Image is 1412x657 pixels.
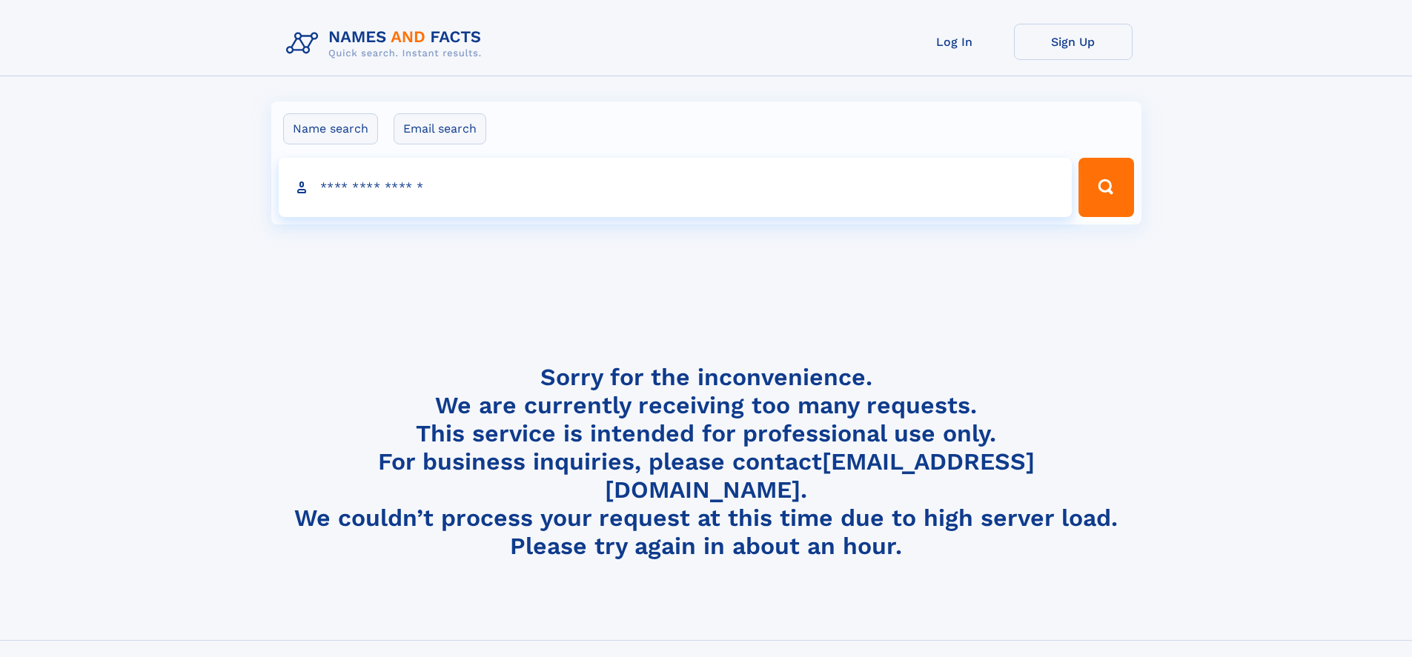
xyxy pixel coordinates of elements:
[1014,24,1133,60] a: Sign Up
[279,158,1073,217] input: search input
[895,24,1014,60] a: Log In
[283,113,378,144] label: Name search
[605,447,1035,504] a: [EMAIL_ADDRESS][DOMAIN_NAME]
[394,113,486,144] label: Email search
[280,363,1133,561] h4: Sorry for the inconvenience. We are currently receiving too many requests. This service is intend...
[1078,158,1133,217] button: Search Button
[280,24,494,64] img: Logo Names and Facts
